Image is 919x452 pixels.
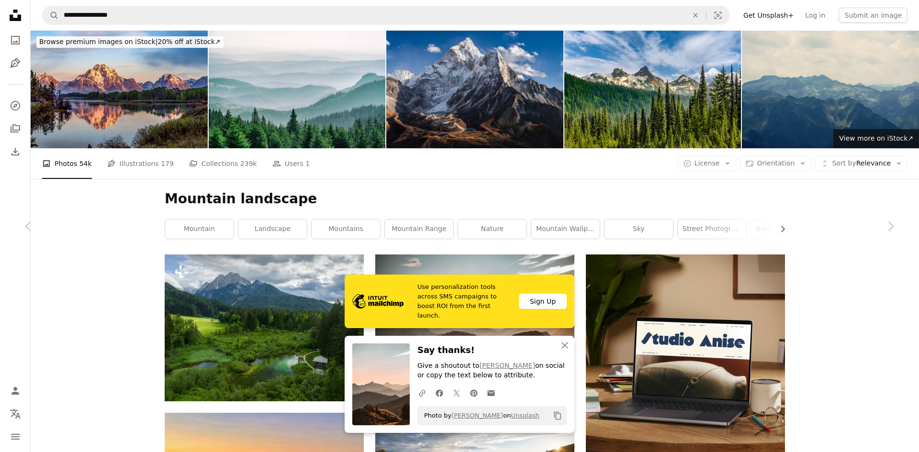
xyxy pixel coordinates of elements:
[417,343,567,357] h3: Say thanks!
[465,383,482,402] a: Share on Pinterest
[738,8,799,23] a: Get Unsplash+
[189,148,257,179] a: Collections 239k
[165,323,364,332] a: a green valley surrounded by mountains and trees
[165,254,364,401] img: a green valley surrounded by mountains and trees
[678,220,746,239] a: street photography
[352,294,403,309] img: file-1690386555781-336d1949dad1image
[272,148,310,179] a: Users 1
[417,361,567,380] p: Give a shoutout to on social or copy the text below to attribute.
[833,129,919,148] a: View more on iStock↗
[482,383,500,402] a: Share over email
[431,383,448,402] a: Share on Facebook
[165,190,785,208] h1: Mountain landscape
[685,6,706,24] button: Clear
[6,404,25,423] button: Language
[678,156,737,171] button: License
[238,220,307,239] a: landscape
[419,408,539,423] span: Photo by on
[31,31,208,148] img: Grand Teton Mountains from Oxbow Bend on the Snake River at sunrise. Grand Teton National Park, W...
[458,220,527,239] a: nature
[751,220,819,239] a: nature landscape
[161,158,174,169] span: 179
[375,254,574,387] img: brown and green mountains under blue sky during daytime
[240,158,257,169] span: 239k
[165,220,234,239] a: mountain
[385,220,453,239] a: mountain range
[799,8,831,23] a: Log in
[42,6,730,25] form: Find visuals sitewide
[386,31,563,148] img: 75MPix Panorama of beautiful Mount Ama Dablam in Himalayas, Nepal
[448,383,465,402] a: Share on Twitter
[312,220,380,239] a: mountains
[862,180,919,272] a: Next
[740,156,811,171] button: Orientation
[839,8,908,23] button: Submit an image
[706,6,729,24] button: Visual search
[605,220,673,239] a: sky
[6,31,25,50] a: Photos
[36,36,224,48] div: 20% off at iStock ↗
[839,134,913,142] span: View more on iStock ↗
[107,148,174,179] a: Illustrations 179
[695,159,720,167] span: License
[549,408,566,424] button: Copy to clipboard
[6,427,25,446] button: Menu
[6,96,25,115] a: Explore
[451,412,503,419] a: [PERSON_NAME]
[511,412,539,419] a: Unsplash
[480,362,535,369] a: [PERSON_NAME]
[6,119,25,138] a: Collections
[6,381,25,400] a: Log in / Sign up
[519,294,567,309] div: Sign Up
[31,31,229,54] a: Browse premium images on iStock|20% off at iStock↗
[757,159,795,167] span: Orientation
[742,31,919,148] img: mountain landscape with dark green peaks and cloudy sky
[39,38,157,45] span: Browse premium images on iStock |
[832,159,856,167] span: Sort by
[6,142,25,161] a: Download History
[209,31,386,148] img: Mountain covered with a coniferous fir tree forest. Scenic landscape from Carpathian Mountains.
[564,31,741,148] img: The Tatoosh Range and Sub-Alpine Forest
[531,220,600,239] a: mountain wallpaper
[832,159,891,168] span: Relevance
[774,220,785,239] button: scroll list to the right
[6,54,25,73] a: Illustrations
[345,275,574,328] a: Use personalization tools across SMS campaigns to boost ROI from the first launch.Sign Up
[43,6,59,24] button: Search Unsplash
[417,282,511,320] span: Use personalization tools across SMS campaigns to boost ROI from the first launch.
[305,158,310,169] span: 1
[815,156,908,171] button: Sort byRelevance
